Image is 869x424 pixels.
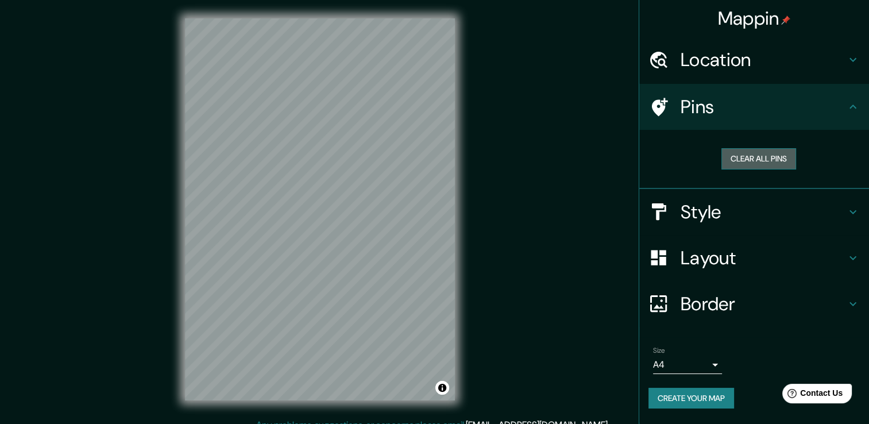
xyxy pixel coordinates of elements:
canvas: Map [185,18,455,400]
button: Create your map [648,388,734,409]
h4: Border [681,292,846,315]
h4: Style [681,201,846,223]
div: A4 [653,356,722,374]
h4: Mappin [718,7,791,30]
div: Location [639,37,869,83]
img: pin-icon.png [781,16,790,25]
h4: Layout [681,246,846,269]
iframe: Help widget launcher [767,379,856,411]
h4: Pins [681,95,846,118]
div: Border [639,281,869,327]
div: Pins [639,84,869,130]
h4: Location [681,48,846,71]
div: Style [639,189,869,235]
label: Size [653,345,665,355]
div: Layout [639,235,869,281]
button: Clear all pins [721,148,796,169]
button: Toggle attribution [435,381,449,395]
